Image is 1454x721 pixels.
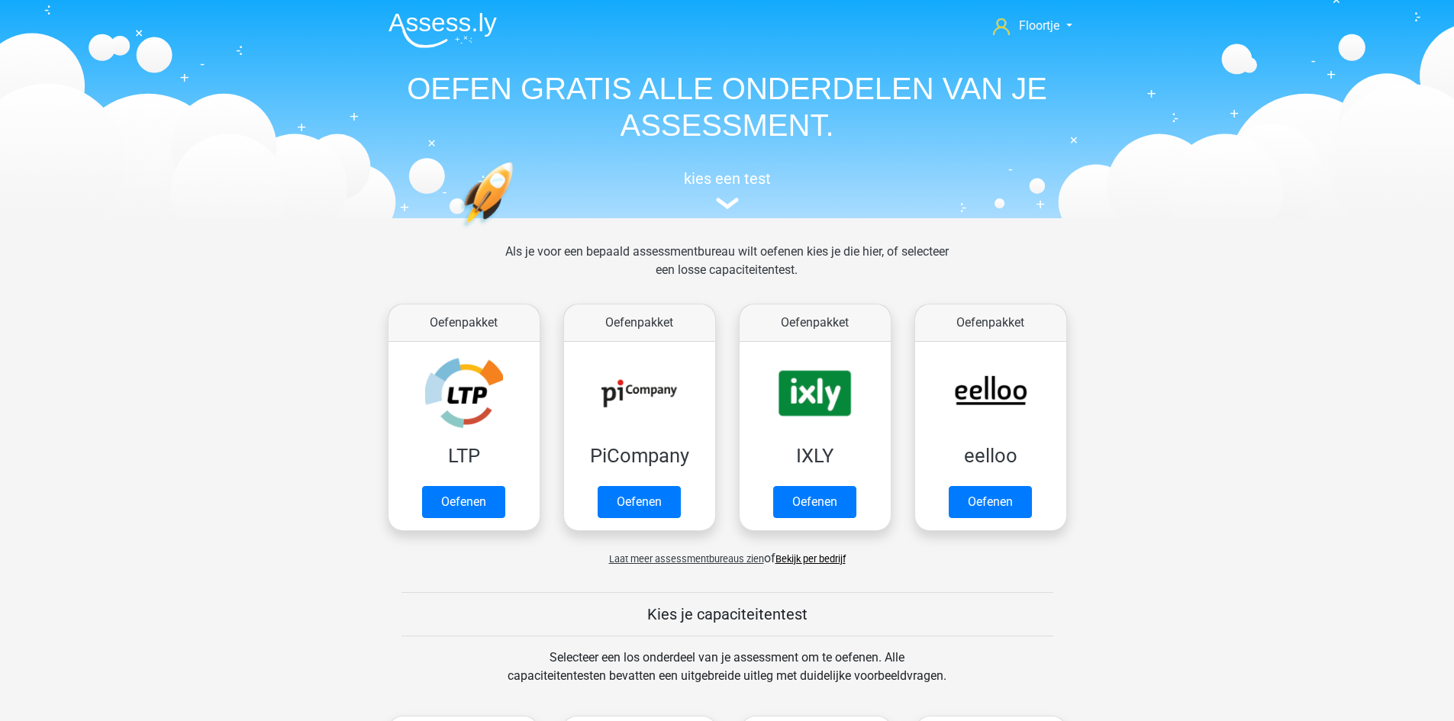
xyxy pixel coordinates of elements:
[376,70,1078,143] h1: OEFEN GRATIS ALLE ONDERDELEN VAN JE ASSESSMENT.
[716,198,739,209] img: assessment
[376,169,1078,188] h5: kies een test
[376,537,1078,568] div: of
[598,486,681,518] a: Oefenen
[493,649,961,703] div: Selecteer een los onderdeel van je assessment om te oefenen. Alle capaciteitentesten bevatten een...
[493,243,961,298] div: Als je voor een bepaald assessmentbureau wilt oefenen kies je die hier, of selecteer een losse ca...
[1019,18,1059,33] span: Floortje
[987,17,1078,35] a: Floortje
[460,162,572,300] img: oefenen
[376,169,1078,210] a: kies een test
[773,486,856,518] a: Oefenen
[949,486,1032,518] a: Oefenen
[422,486,505,518] a: Oefenen
[609,553,764,565] span: Laat meer assessmentbureaus zien
[401,605,1053,623] h5: Kies je capaciteitentest
[388,12,497,48] img: Assessly
[775,553,846,565] a: Bekijk per bedrijf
